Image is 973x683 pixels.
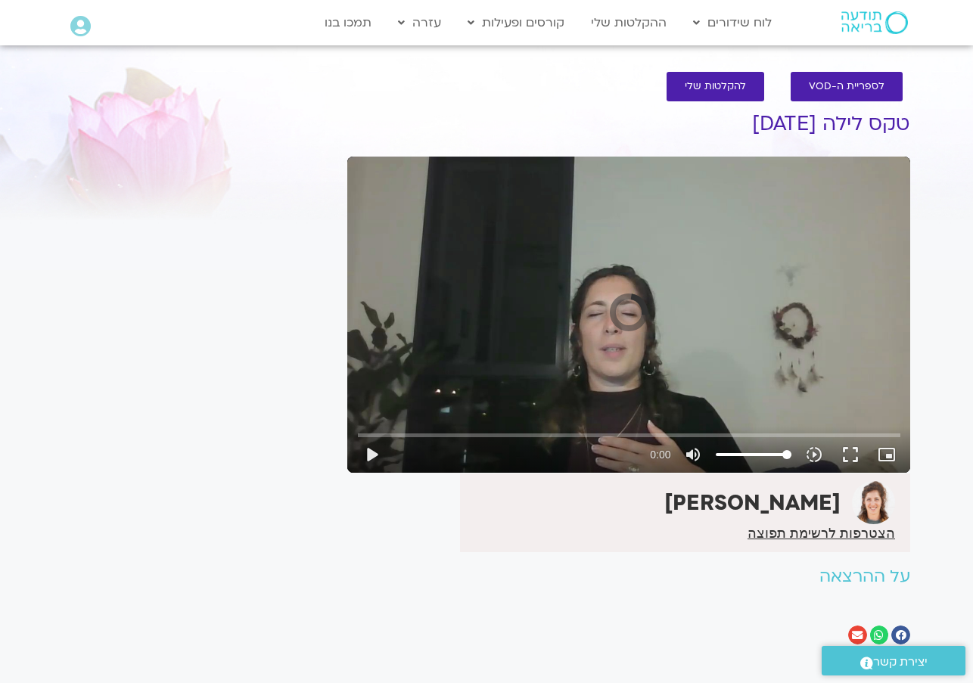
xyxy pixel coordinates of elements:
span: יצירת קשר [873,652,928,672]
strong: [PERSON_NAME] [664,489,841,517]
a: עזרה [390,8,449,37]
a: לוח שידורים [685,8,779,37]
img: אמילי גליק [852,481,895,524]
img: תודעה בריאה [841,11,908,34]
a: יצירת קשר [822,646,965,675]
a: להקלטות שלי [667,72,764,101]
div: שיתוף ב whatsapp [870,626,889,644]
a: ההקלטות שלי [583,8,674,37]
div: שיתוף ב facebook [891,626,910,644]
a: תמכו בנו [317,8,379,37]
a: קורסים ופעילות [460,8,572,37]
span: להקלטות שלי [685,81,746,92]
span: לספריית ה-VOD [809,81,884,92]
h1: טקס לילה [DATE] [347,113,910,135]
div: שיתוף ב email [848,626,867,644]
h2: על ההרצאה [347,567,910,586]
a: הצטרפות לרשימת תפוצה [748,526,895,540]
a: לספריית ה-VOD [791,72,903,101]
